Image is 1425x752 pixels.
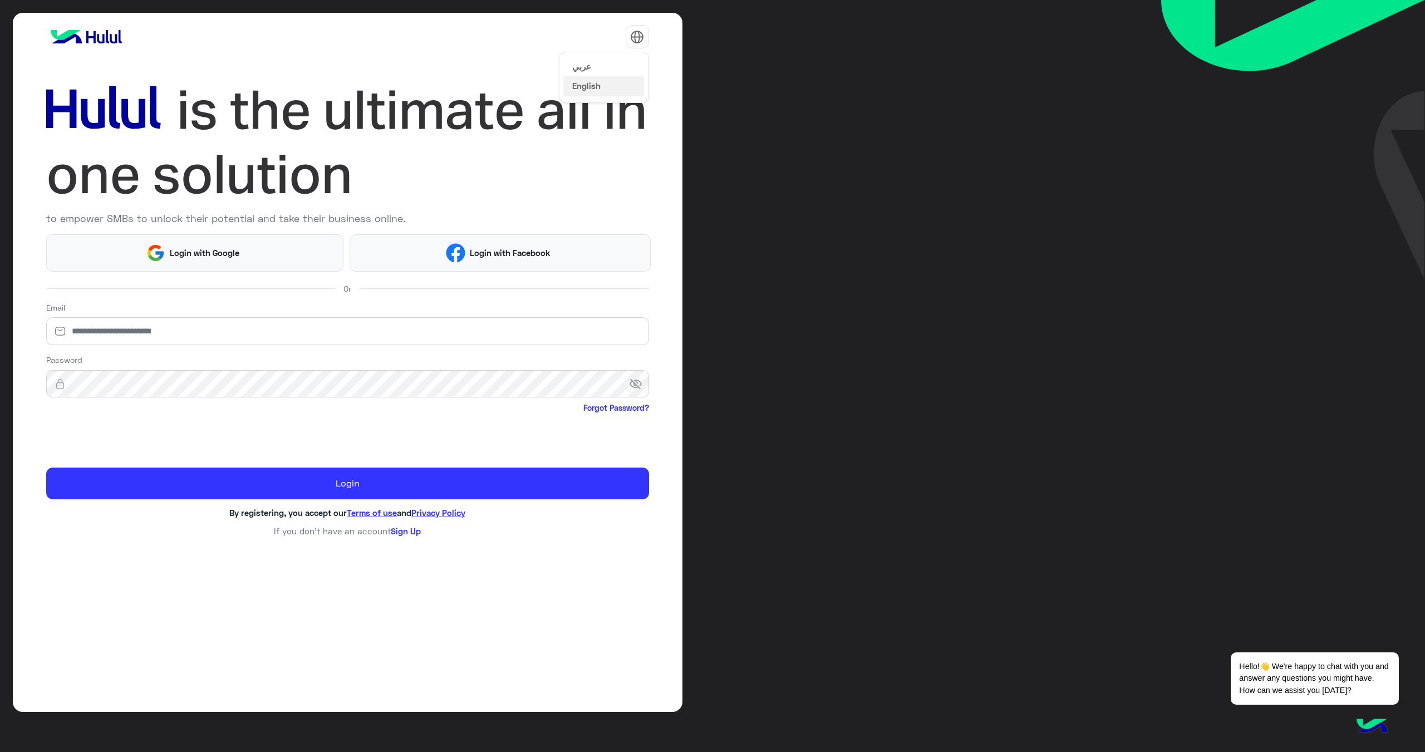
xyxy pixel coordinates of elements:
h6: If you don’t have an account [46,526,649,536]
img: Google [146,243,165,263]
img: hulul-logo.png [1353,707,1392,746]
span: Login with Facebook [465,247,554,259]
img: hululLoginTitle_EN.svg [46,78,649,207]
span: Hello!👋 We're happy to chat with you and answer any questions you might have. How can we assist y... [1231,652,1398,705]
img: email [46,326,74,337]
a: Privacy Policy [411,508,465,518]
span: By registering, you accept our [229,508,347,518]
span: visibility_off [629,374,649,394]
a: Forgot Password? [583,402,649,414]
img: Facebook [446,243,465,263]
span: Login with Google [165,247,243,259]
img: logo [46,26,126,48]
a: Terms of use [347,508,397,518]
label: Password [46,354,82,366]
button: English [563,76,644,96]
button: Login with Facebook [350,234,651,272]
button: Login [46,468,649,499]
p: to empower SMBs to unlock their potential and take their business online. [46,211,649,226]
label: Email [46,302,65,313]
span: English [572,81,601,91]
span: Or [343,283,351,294]
button: Login with Google [46,234,343,272]
span: and [397,508,411,518]
img: lock [46,379,74,390]
span: عربي [572,61,591,71]
a: Sign Up [391,526,421,536]
img: tab [630,30,644,44]
button: عربي [563,56,644,76]
iframe: reCAPTCHA [46,416,215,459]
